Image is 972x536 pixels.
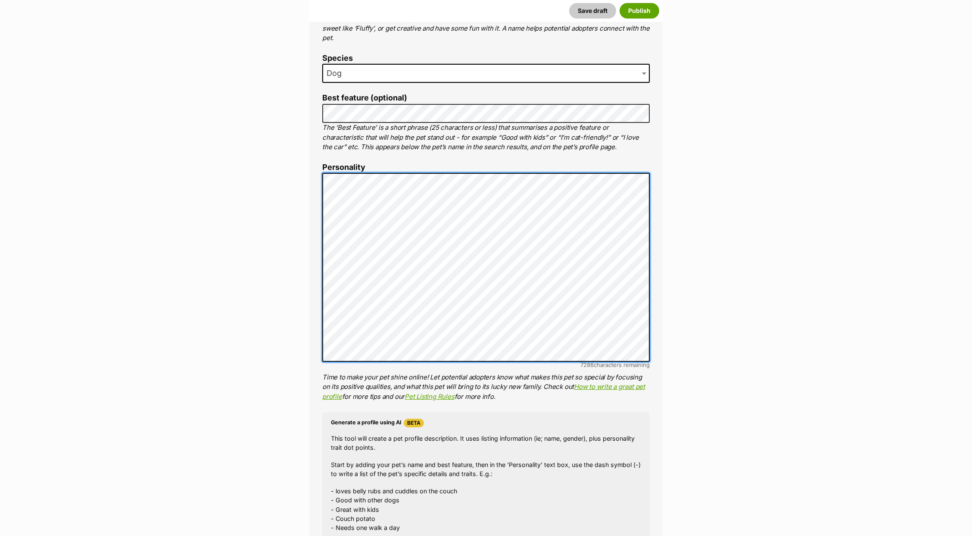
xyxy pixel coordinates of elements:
label: Species [322,54,650,63]
span: Dog [322,64,650,83]
span: Dog [323,67,350,79]
p: Every pet deserves a name. If you don’t know the pet’s name, make one up! It can be something sim... [322,14,650,43]
p: Start by adding your pet’s name and best feature, then in the ‘Personality’ text box, use the das... [331,460,641,479]
div: characters remaining [322,362,650,368]
h4: Generate a profile using AI [331,419,641,427]
a: Pet Listing Rules [405,392,454,401]
a: How to write a great pet profile [322,382,645,401]
p: This tool will create a pet profile description. It uses listing information (ie; name, gender), ... [331,434,641,452]
p: Time to make your pet shine online! Let potential adopters know what makes this pet so special by... [322,373,650,402]
label: Best feature (optional) [322,94,650,103]
button: Save draft [569,3,616,19]
p: The ‘Best Feature’ is a short phrase (25 characters or less) that summarises a positive feature o... [322,123,650,152]
button: Publish [620,3,659,19]
span: 7286 [580,361,594,368]
span: Beta [404,419,424,427]
p: - loves belly rubs and cuddles on the couch - Good with other dogs - Great with kids - Couch pota... [331,486,641,533]
label: Personality [322,163,650,172]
